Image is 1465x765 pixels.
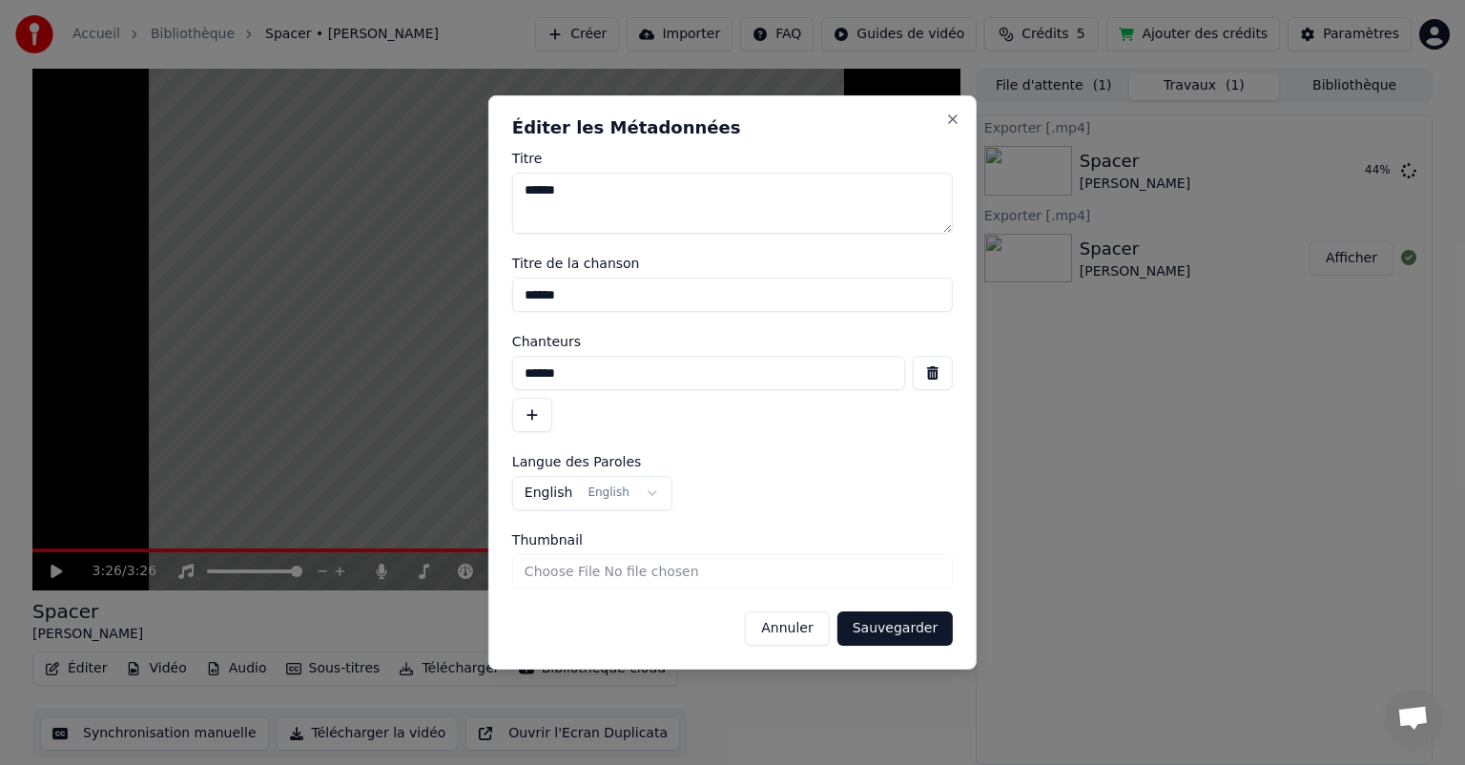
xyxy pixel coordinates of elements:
h2: Éditer les Métadonnées [512,119,953,136]
label: Titre [512,152,953,165]
span: Thumbnail [512,533,583,547]
span: Langue des Paroles [512,455,642,468]
label: Titre de la chanson [512,257,953,270]
button: Annuler [745,611,829,646]
button: Sauvegarder [837,611,953,646]
label: Chanteurs [512,335,953,348]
